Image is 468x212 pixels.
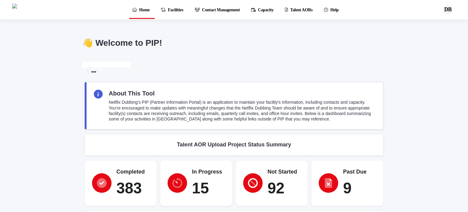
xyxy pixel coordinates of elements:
strong: ••• [91,69,96,74]
p: 9 [343,179,376,197]
p: Completed [116,169,149,175]
h2: About This Tool [109,90,155,97]
p: In Progress [192,169,225,175]
p: Not Started [268,169,300,175]
p: Netflix Dubbing's PIP (Partner Information Portal) is an application to maintain your facility's ... [109,99,376,122]
h1: 👋 Welcome to PIP! [82,38,381,48]
h2: Talent AOR Upload Project Status Summary [177,142,291,148]
div: DB [443,5,453,15]
button: ••• [91,69,96,75]
img: ifQbXi3ZQGMSEF7WDB7W [12,4,17,16]
p: Past Due [343,169,376,175]
p: 383 [116,179,149,197]
p: 92 [268,179,300,197]
p: 15 [192,179,225,197]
